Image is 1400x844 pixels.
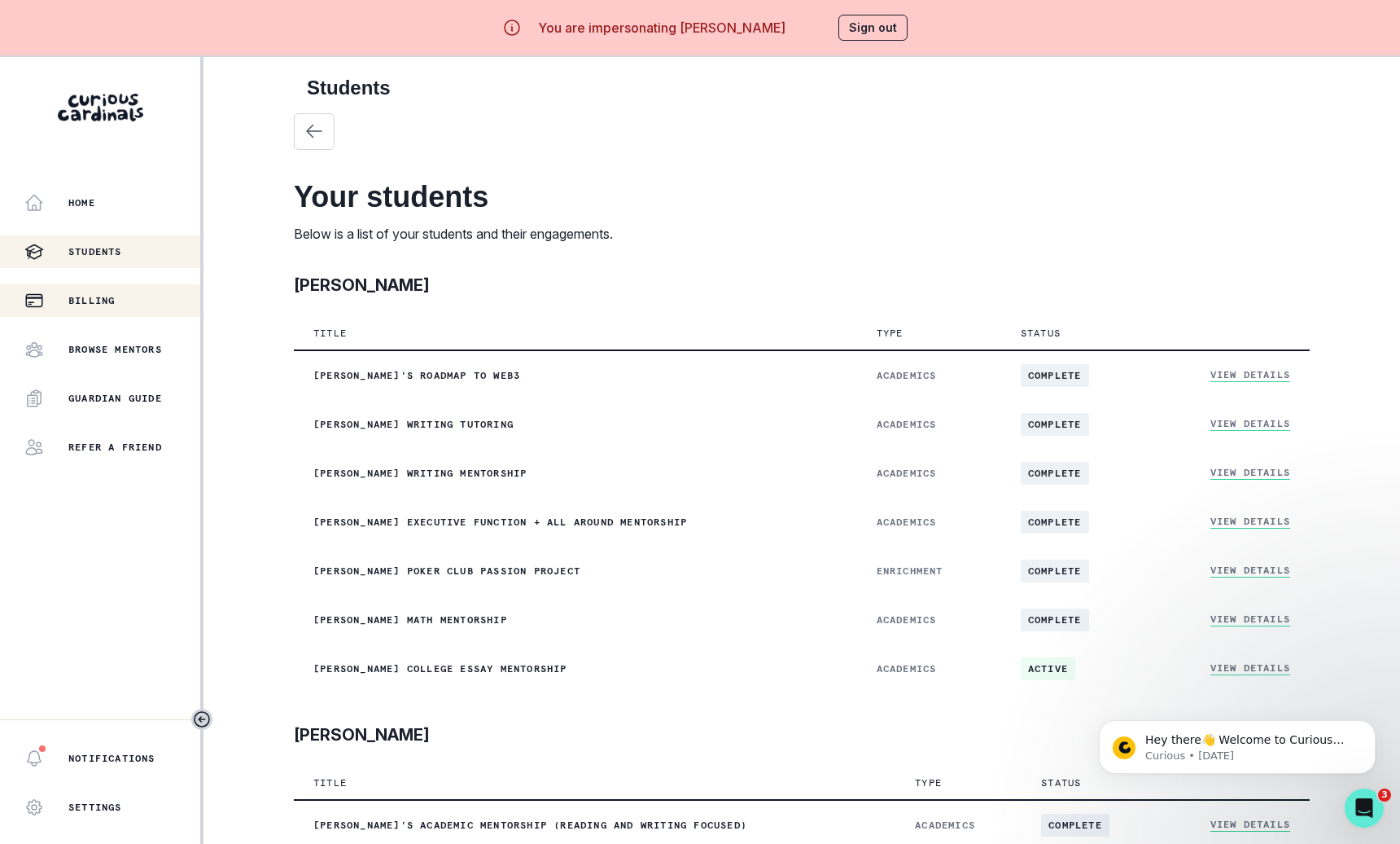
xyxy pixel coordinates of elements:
p: Browse Mentors [68,343,162,356]
span: Hey there👋 Welcome to Curious Cardinals 🙌 Take a look around! If you have any questions or are ex... [71,47,278,141]
p: ACADEMICS [877,467,982,480]
p: ACADEMICS [877,418,982,431]
button: Sign out [838,15,908,41]
p: Notifications [68,752,155,765]
a: View Details [1210,613,1290,626]
p: ACADEMICS [877,516,982,529]
button: Toggle sidebar [191,709,212,730]
p: [PERSON_NAME]'s Academic Mentorship (Reading and Writing Focused) [313,819,876,832]
p: ENRICHMENT [877,565,982,578]
iframe: Intercom live chat [1345,789,1384,828]
p: Below is a list of your students and their engagements. [294,224,1310,244]
p: Guardian Guide [68,392,162,405]
p: Status [1041,776,1081,789]
span: active [1021,657,1075,680]
img: Curious Cardinals Logo [58,94,143,121]
span: complete [1021,364,1089,387]
p: [PERSON_NAME] Writing tutoring [313,418,838,431]
p: Billing [68,294,115,307]
p: Refer a friend [68,441,162,454]
p: [PERSON_NAME]'s Roadmap to Web3 [313,369,838,382]
p: Type [915,776,942,789]
p: [PERSON_NAME] College Essay Mentorship [313,662,838,675]
p: [PERSON_NAME] Poker Club Passion Project [313,565,838,578]
span: complete [1021,511,1089,534]
p: Type [877,327,903,340]
p: [PERSON_NAME] Writing Mentorship [313,467,838,480]
a: View Details [1210,466,1290,480]
p: ACADEMICS [877,662,982,675]
p: Title [313,327,347,340]
p: Status [1021,327,1061,340]
p: Title [313,776,347,789]
iframe: Intercom notifications message [1074,686,1400,800]
span: complete [1021,609,1089,631]
p: [PERSON_NAME] Math Mentorship [313,613,838,626]
a: View Details [1210,662,1290,675]
p: Home [68,196,95,209]
p: ACADEMICS [877,369,982,382]
p: Message from Curious, sent 32w ago [71,63,281,77]
span: complete [1041,814,1109,837]
span: 3 [1378,789,1391,802]
a: View Details [1210,368,1290,382]
span: complete [1021,413,1089,436]
p: Settings [68,801,122,814]
p: ACADEMICS [915,819,1002,832]
span: complete [1021,560,1089,582]
a: View Details [1210,818,1290,832]
p: [PERSON_NAME] [294,723,430,747]
p: [PERSON_NAME] [294,273,430,297]
span: complete [1021,462,1089,485]
p: ACADEMICS [877,613,982,626]
p: [PERSON_NAME] Executive Function + All Around Mentorship [313,516,838,529]
a: View Details [1210,564,1290,578]
p: You are impersonating [PERSON_NAME] [538,18,785,37]
h2: Your students [294,179,1310,214]
h2: Students [307,77,1297,100]
a: View Details [1210,417,1290,431]
a: View Details [1210,515,1290,529]
p: Students [68,245,122,258]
